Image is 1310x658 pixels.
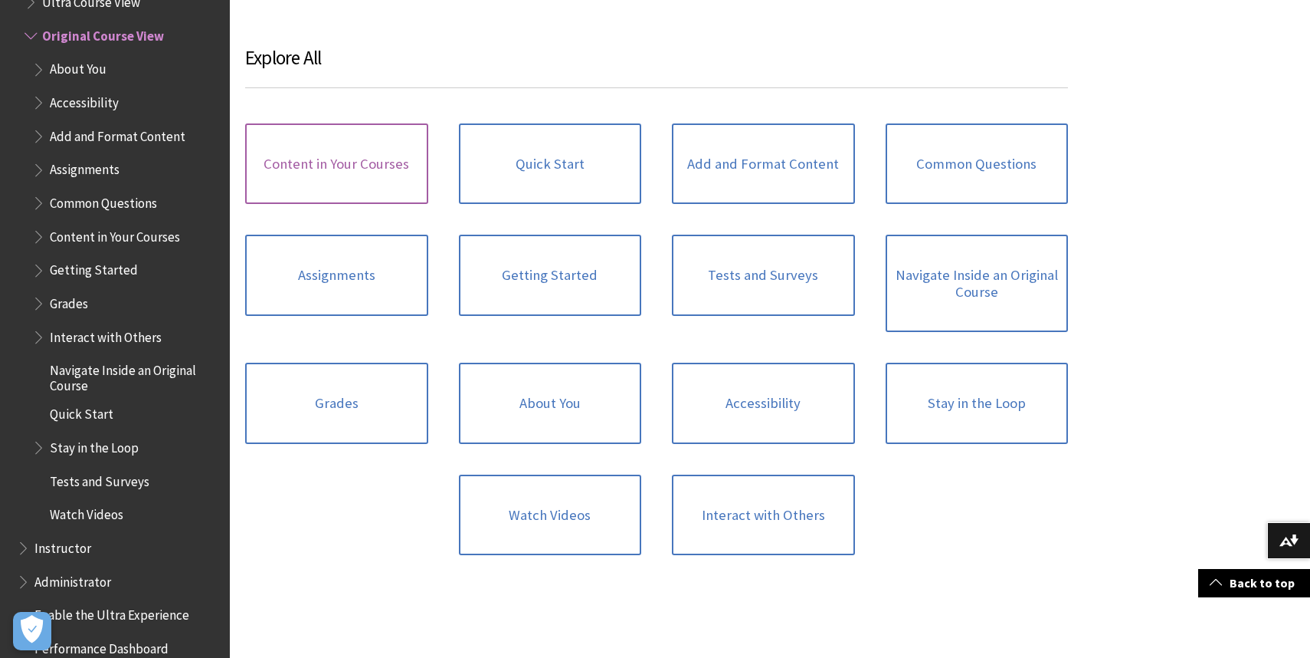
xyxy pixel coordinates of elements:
[34,636,169,656] span: Performance Dashboard
[50,190,157,211] span: Common Questions
[886,363,1069,444] a: Stay in the Loop
[34,569,111,590] span: Administrator
[886,235,1069,332] a: Navigate Inside an Original Course
[50,224,180,245] span: Content in Your Courses
[459,123,642,205] a: Quick Start
[245,44,1068,89] h3: Explore All
[672,235,855,316] a: Tests and Surveys
[50,324,162,345] span: Interact with Others
[459,475,642,556] a: Watch Videos
[245,235,428,316] a: Assignments
[50,157,120,178] span: Assignments
[50,123,185,144] span: Add and Format Content
[50,258,138,278] span: Getting Started
[1198,569,1310,597] a: Back to top
[245,123,428,205] a: Content in Your Courses
[34,535,91,556] span: Instructor
[245,363,428,444] a: Grades
[50,435,139,456] span: Stay in the Loop
[34,603,189,623] span: Enable the Ultra Experience
[50,469,149,489] span: Tests and Surveys
[886,123,1069,205] a: Common Questions
[13,612,51,650] button: Open Preferences
[50,357,219,393] span: Navigate Inside an Original Course
[50,291,88,311] span: Grades
[672,123,855,205] a: Add and Format Content
[50,90,119,110] span: Accessibility
[50,57,106,77] span: About You
[672,363,855,444] a: Accessibility
[42,23,164,44] span: Original Course View
[50,502,123,523] span: Watch Videos
[672,475,855,556] a: Interact with Others
[50,402,113,423] span: Quick Start
[459,363,642,444] a: About You
[459,235,642,316] a: Getting Started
